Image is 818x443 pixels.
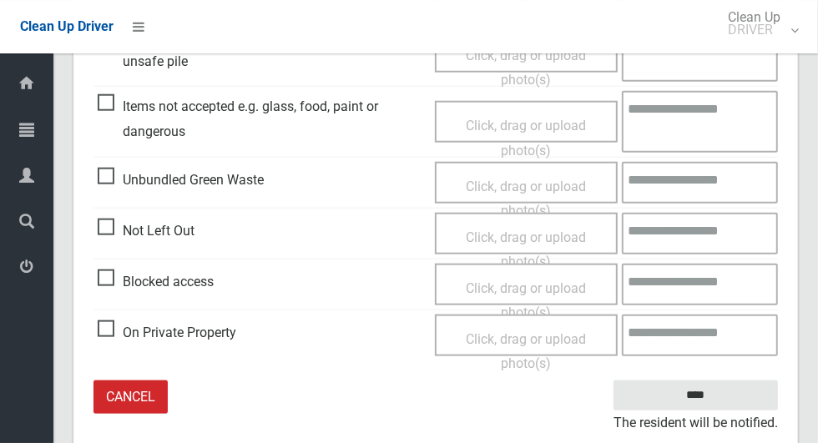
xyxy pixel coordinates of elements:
span: Clean Up Driver [20,18,114,34]
span: Not Left Out [98,219,194,244]
span: Click, drag or upload photo(s) [466,179,586,219]
a: Clean Up Driver [20,14,114,39]
span: Unbundled Green Waste [98,168,264,193]
span: Clean Up [720,11,797,36]
span: Items not accepted e.g. glass, food, paint or dangerous [98,94,427,143]
span: Blocked access [98,269,214,294]
span: Click, drag or upload photo(s) [466,280,586,321]
span: Click, drag or upload photo(s) [466,229,586,270]
a: Cancel [93,380,168,415]
small: The resident will be notified. [613,410,778,435]
small: DRIVER [728,23,780,36]
span: Click, drag or upload photo(s) [466,118,586,159]
span: Click, drag or upload photo(s) [466,331,586,372]
span: On Private Property [98,320,236,345]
